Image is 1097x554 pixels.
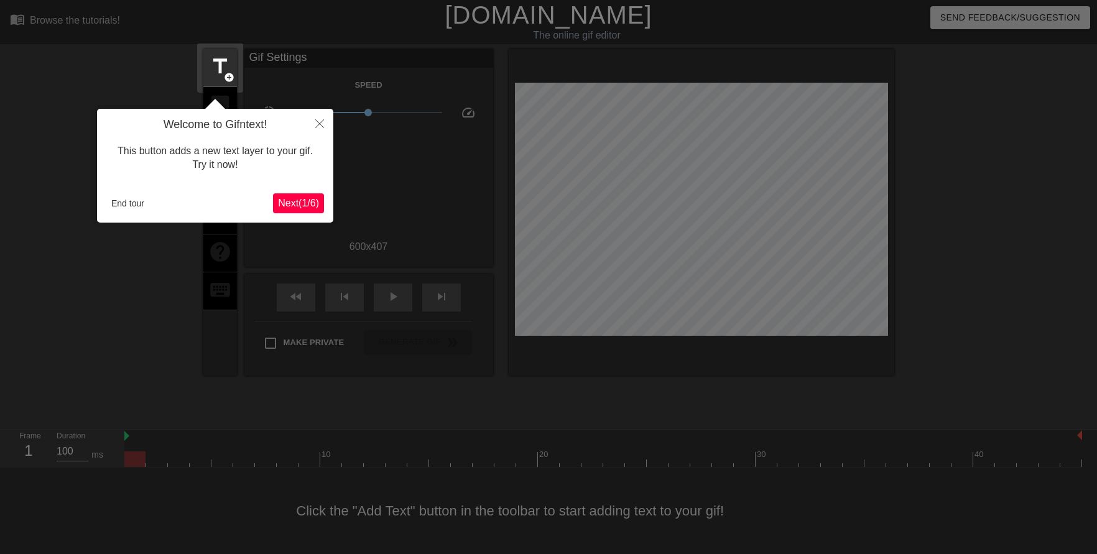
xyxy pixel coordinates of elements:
button: Close [306,109,333,137]
span: Next ( 1 / 6 ) [278,198,319,208]
button: End tour [106,194,149,213]
h4: Welcome to Gifntext! [106,118,324,132]
button: Next [273,193,324,213]
div: This button adds a new text layer to your gif. Try it now! [106,132,324,185]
